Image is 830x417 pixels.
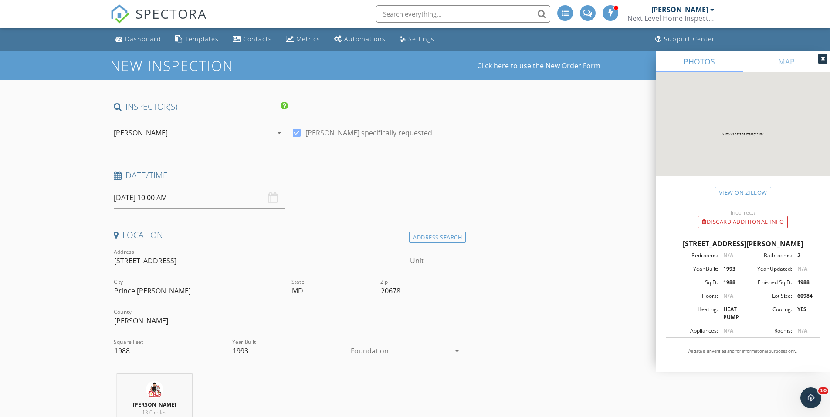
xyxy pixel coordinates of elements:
[452,346,462,356] i: arrow_drop_down
[664,35,715,43] div: Support Center
[743,279,792,286] div: Finished Sq Ft:
[274,128,285,138] i: arrow_drop_down
[627,14,715,23] div: Next Level Home Inspections
[146,381,163,398] img: logo_1.jpg
[243,35,272,43] div: Contacts
[723,292,733,299] span: N/A
[669,279,718,286] div: Sq Ft:
[743,265,792,273] div: Year Updated:
[723,327,733,334] span: N/A
[715,187,771,198] a: View on Zillow
[669,265,718,273] div: Year Built:
[743,327,792,335] div: Rooms:
[296,35,320,43] div: Metrics
[656,51,743,72] a: PHOTOS
[110,4,129,24] img: The Best Home Inspection Software - Spectora
[133,401,176,408] strong: [PERSON_NAME]
[125,35,161,43] div: Dashboard
[114,187,285,208] input: Select date
[792,252,817,259] div: 2
[718,279,743,286] div: 1988
[282,31,324,47] a: Metrics
[666,348,820,354] p: All data is unverified and for informational purposes only.
[396,31,438,47] a: Settings
[409,232,466,243] div: Address Search
[110,12,207,30] a: SPECTORA
[656,209,830,216] div: Incorrect?
[477,62,600,69] a: Click here to use the New Order Form
[797,265,807,272] span: N/A
[344,35,386,43] div: Automations
[718,265,743,273] div: 1993
[669,252,718,259] div: Bedrooms:
[666,239,820,249] div: [STREET_ADDRESS][PERSON_NAME]
[669,306,718,321] div: Heating:
[792,279,817,286] div: 1988
[136,4,207,23] span: SPECTORA
[408,35,434,43] div: Settings
[669,292,718,300] div: Floors:
[114,229,463,241] h4: Location
[142,409,167,416] span: 13.0 miles
[792,306,817,321] div: YES
[229,31,275,47] a: Contacts
[112,31,165,47] a: Dashboard
[331,31,389,47] a: Automations (Advanced)
[114,101,288,112] h4: INSPECTOR(S)
[110,58,303,73] h1: New Inspection
[114,170,463,181] h4: Date/Time
[743,292,792,300] div: Lot Size:
[743,51,830,72] a: MAP
[723,252,733,259] span: N/A
[818,387,828,394] span: 10
[305,128,432,137] label: [PERSON_NAME] specifically requested
[797,327,807,334] span: N/A
[698,216,788,228] div: Discard Additional info
[656,72,830,197] img: streetview
[651,5,708,14] div: [PERSON_NAME]
[114,129,168,137] div: [PERSON_NAME]
[376,5,550,23] input: Search everything...
[652,31,718,47] a: Support Center
[743,252,792,259] div: Bathrooms:
[743,306,792,321] div: Cooling:
[172,31,222,47] a: Templates
[669,327,718,335] div: Appliances:
[718,306,743,321] div: HEAT PUMP
[792,292,817,300] div: 60984
[800,387,821,408] iframe: Intercom live chat
[185,35,219,43] div: Templates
